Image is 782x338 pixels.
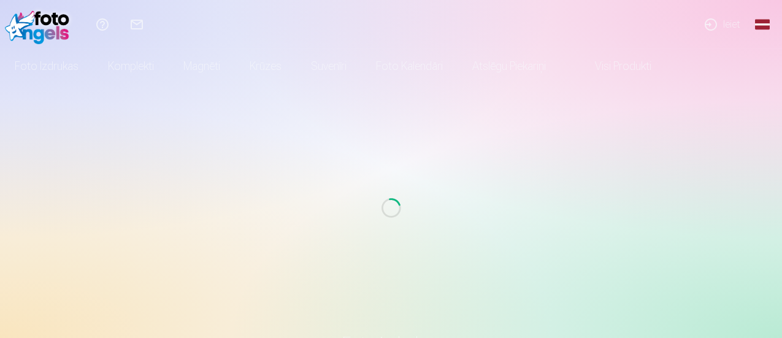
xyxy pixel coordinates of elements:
[458,49,561,83] a: Atslēgu piekariņi
[561,49,666,83] a: Visi produkti
[235,49,296,83] a: Krūzes
[93,49,169,83] a: Komplekti
[296,49,361,83] a: Suvenīri
[5,5,75,44] img: /fa1
[361,49,458,83] a: Foto kalendāri
[169,49,235,83] a: Magnēti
